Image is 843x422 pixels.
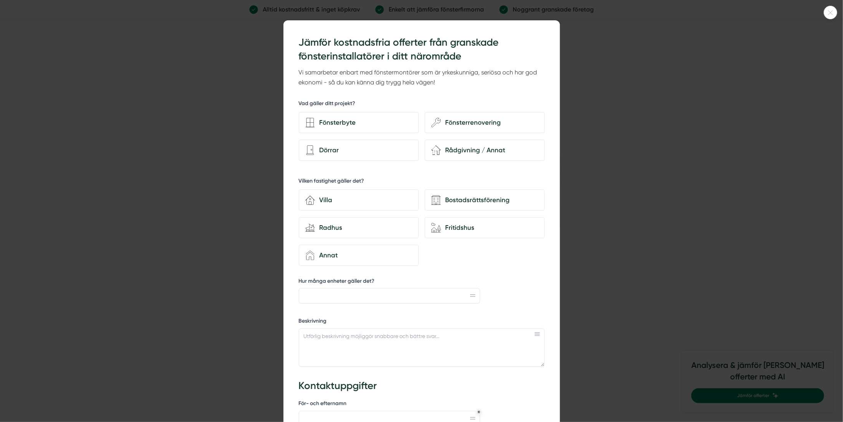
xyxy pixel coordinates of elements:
[299,68,545,88] p: Vi samarbetar enbart med fönstermontörer som är yrkeskunniga, seriösa och har god ekonomi - så du...
[299,379,545,393] h3: Kontaktuppgifter
[299,317,545,327] label: Beskrivning
[299,400,480,409] label: För- och efternamn
[299,277,480,287] label: Hur många enheter gäller det?
[299,177,364,187] h5: Vilken fastighet gäller det?
[477,410,480,414] div: Obligatoriskt
[299,100,356,109] h5: Vad gäller ditt projekt?
[299,36,545,64] h3: Jämför kostnadsfria offerter från granskade fönsterinstallatörer i ditt närområde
